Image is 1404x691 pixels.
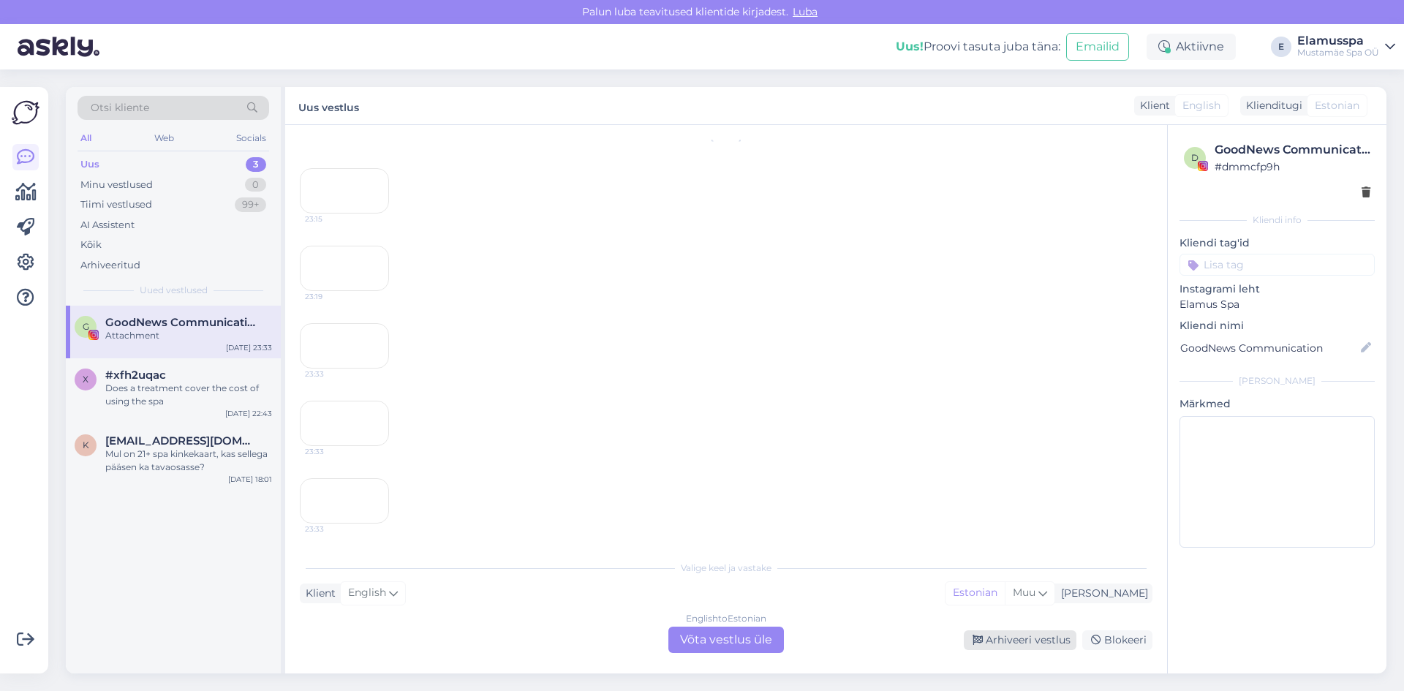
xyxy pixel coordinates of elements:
span: G [83,321,89,332]
a: ElamusspaMustamäe Spa OÜ [1297,35,1395,58]
div: 0 [245,178,266,192]
div: Klient [300,586,336,601]
div: Tiimi vestlused [80,197,152,212]
span: Otsi kliente [91,100,149,116]
div: Web [151,129,177,148]
div: English to Estonian [686,612,766,625]
span: d [1191,152,1199,163]
span: k [83,439,89,450]
p: Kliendi nimi [1180,318,1375,333]
span: GoodNews Communication [105,316,257,329]
div: Aktiivne [1147,34,1236,60]
div: Mul on 21+ spa kinkekaart, kas sellega pääsen ka tavaosasse? [105,448,272,474]
span: 23:33 [305,369,360,380]
span: 23:19 [305,291,360,302]
span: Uued vestlused [140,284,208,297]
p: Instagrami leht [1180,282,1375,297]
div: Kliendi info [1180,214,1375,227]
div: All [78,129,94,148]
div: [PERSON_NAME] [1055,586,1148,601]
button: Emailid [1066,33,1129,61]
span: x [83,374,88,385]
div: Kõik [80,238,102,252]
div: Valige keel ja vastake [300,562,1152,575]
span: Luba [788,5,822,18]
span: 23:33 [305,524,360,535]
div: AI Assistent [80,218,135,233]
div: # dmmcfp9h [1215,159,1370,175]
div: Proovi tasuta juba täna: [896,38,1060,56]
span: 23:15 [305,214,360,224]
span: #xfh2uqac [105,369,166,382]
div: Uus [80,157,99,172]
div: [DATE] 23:33 [226,342,272,353]
div: Elamusspa [1297,35,1379,47]
div: Arhiveeri vestlus [964,630,1076,650]
b: Uus! [896,39,924,53]
input: Lisa nimi [1180,340,1358,356]
div: 99+ [235,197,266,212]
p: Märkmed [1180,396,1375,412]
div: Arhiveeritud [80,258,140,273]
div: Attachment [105,329,272,342]
div: E [1271,37,1291,57]
div: [DATE] 18:01 [228,474,272,485]
p: Kliendi tag'id [1180,235,1375,251]
div: Klient [1134,98,1170,113]
div: Mustamäe Spa OÜ [1297,47,1379,58]
div: Minu vestlused [80,178,153,192]
span: English [1182,98,1220,113]
div: GoodNews Communication [1215,141,1370,159]
input: Lisa tag [1180,254,1375,276]
div: Blokeeri [1082,630,1152,650]
div: Estonian [946,582,1005,604]
div: [PERSON_NAME] [1180,374,1375,388]
span: 23:33 [305,446,360,457]
span: krissu.vaat@gmail.com [105,434,257,448]
div: [DATE] 22:43 [225,408,272,419]
p: Elamus Spa [1180,297,1375,312]
span: Estonian [1315,98,1359,113]
label: Uus vestlus [298,96,359,116]
div: 3 [246,157,266,172]
div: Does a treatment cover the cost of using the spa [105,382,272,408]
div: Klienditugi [1240,98,1302,113]
span: Muu [1013,586,1035,599]
div: Võta vestlus üle [668,627,784,653]
span: English [348,585,386,601]
img: Askly Logo [12,99,39,127]
div: Socials [233,129,269,148]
